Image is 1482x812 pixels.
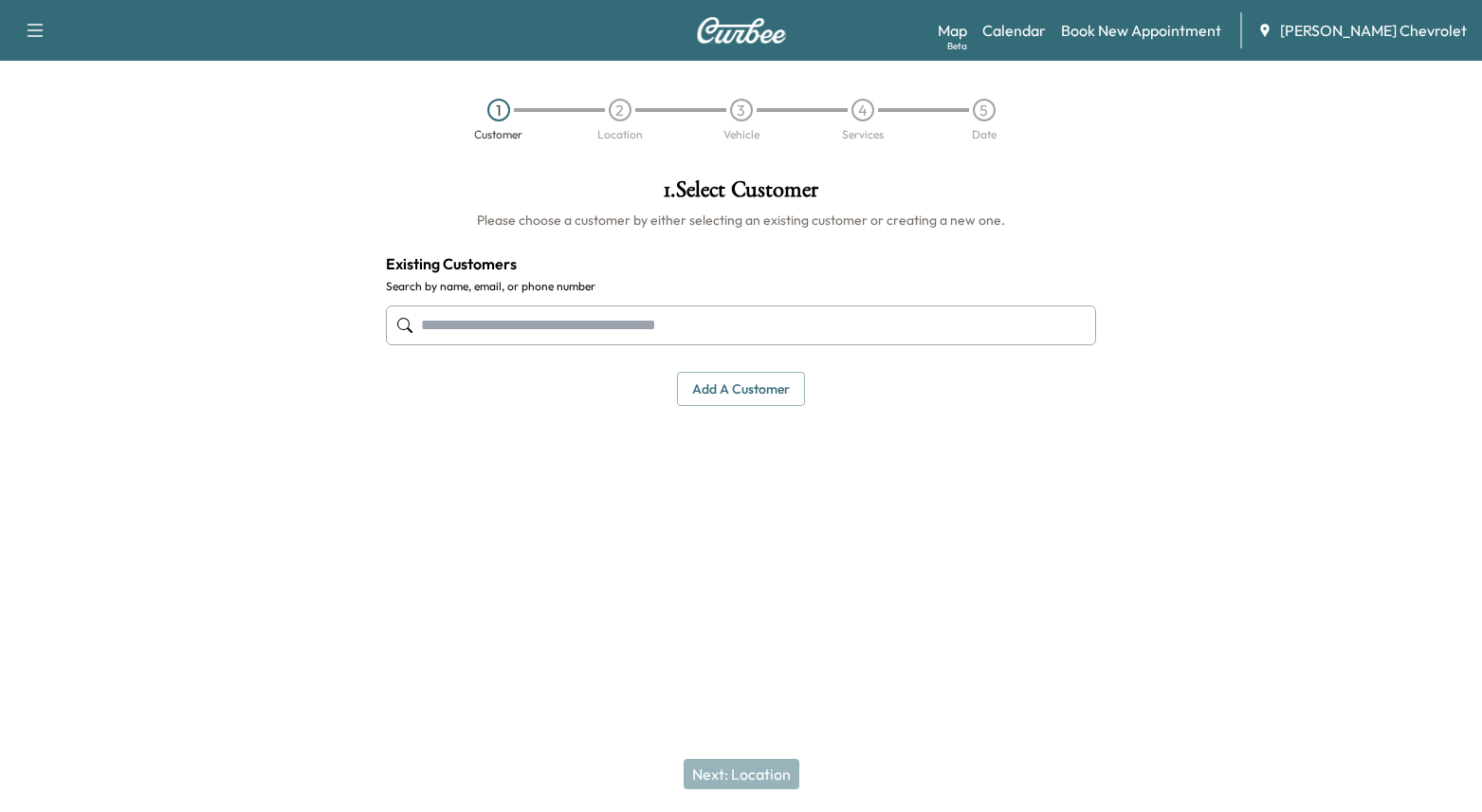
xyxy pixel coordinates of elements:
[474,129,522,140] div: Customer
[386,211,1097,230] h6: Please choose a customer by either selecting an existing customer or creating a new one.
[1061,19,1221,42] a: Book New Appointment
[386,279,1097,294] label: Search by name, email, or phone number
[487,99,510,121] div: 1
[723,129,759,140] div: Vehicle
[386,178,1097,211] h1: 1 . Select Customer
[609,99,631,121] div: 2
[982,19,1046,42] a: Calendar
[386,252,1097,275] h4: Existing Customers
[597,129,643,140] div: Location
[1280,19,1467,42] span: [PERSON_NAME] Chevrolet
[842,129,884,140] div: Services
[677,372,805,407] button: Add a customer
[938,19,967,42] a: MapBeta
[973,99,996,121] div: 5
[696,17,787,44] img: Curbee Logo
[730,99,753,121] div: 3
[947,39,967,53] div: Beta
[851,99,874,121] div: 4
[972,129,997,140] div: Date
